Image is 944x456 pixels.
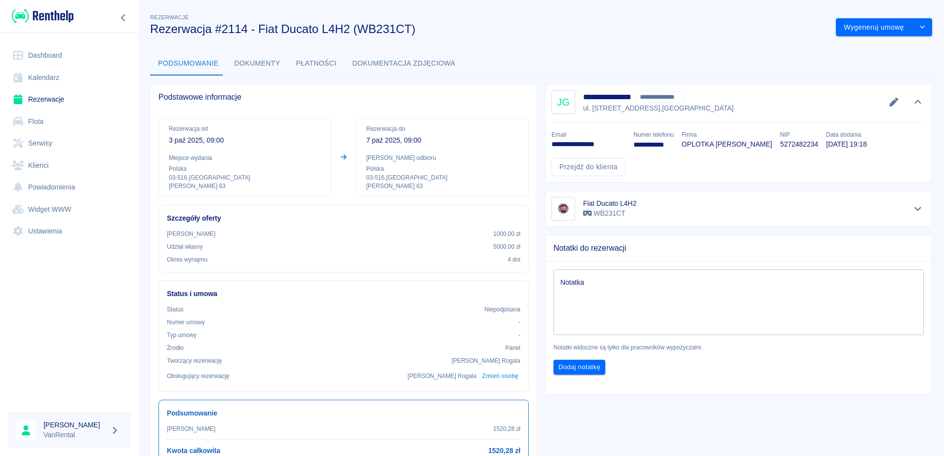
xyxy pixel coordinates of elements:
a: Flota [8,111,131,133]
h6: Kwota całkowita [167,446,220,456]
p: Polska [366,164,518,173]
button: Ukryj szczegóły [910,95,926,109]
h6: Szczegóły oferty [167,213,520,224]
p: [PERSON_NAME] Rogala [408,372,476,380]
p: [PERSON_NAME] [167,424,215,433]
p: Firma [682,130,772,139]
p: 5272482234 [780,139,818,150]
button: Płatności [288,52,345,76]
p: Email [551,130,626,139]
p: Rezerwacja do [366,124,518,133]
p: ul. [STREET_ADDRESS] , [GEOGRAPHIC_DATA] [583,103,734,114]
p: Typ umowy [167,331,197,340]
h6: Fiat Ducato L4H2 [583,198,636,208]
p: 5000,00 zł [493,242,520,251]
p: VanRental [43,430,107,440]
span: Notatki do rezerwacji [553,243,924,253]
p: Niepodpisana [484,305,520,314]
h6: [PERSON_NAME] [43,420,107,430]
div: JG [551,90,575,114]
button: Podsumowanie [150,52,227,76]
h6: 1520,28 zł [488,446,520,456]
p: Żrodło [167,343,184,352]
p: [PERSON_NAME] 63 [366,182,518,190]
a: Kalendarz [8,67,131,89]
p: NIP [780,130,818,139]
p: Data dodania [826,130,866,139]
button: Edytuj dane [886,95,902,109]
p: Polska [169,164,321,173]
a: Widget WWW [8,198,131,221]
img: Renthelp logo [12,8,74,24]
a: Dashboard [8,44,131,67]
p: Numer umowy [167,318,205,327]
h3: Rezerwacja #2114 - Fiat Ducato L4H2 (WB231CT) [150,22,828,36]
p: Okres wynajmu [167,255,207,264]
h6: Status i umowa [167,289,520,299]
p: [PERSON_NAME] [167,229,215,238]
p: - [518,318,520,327]
a: Rezerwacje [8,88,131,111]
span: Podstawowe informacje [158,92,529,102]
p: Obsługujący rezerwację [167,372,230,380]
p: Rezerwacja od [169,124,321,133]
p: [DATE] 19:18 [826,139,866,150]
p: [PERSON_NAME] odbioru [366,153,518,162]
p: 1520,28 zł [493,424,520,433]
p: 3 paź 2025, 09:00 [169,135,321,146]
p: Notatki widoczne są tylko dla pracowników wypożyczalni. [553,343,924,352]
p: Miejsce wydania [169,153,321,162]
a: Przejdź do klienta [551,158,626,176]
a: Powiadomienia [8,176,131,198]
a: Klienci [8,154,131,177]
p: 7 paź 2025, 09:00 [366,135,518,146]
span: Rezerwacje [150,14,189,20]
p: Panel [506,343,521,352]
p: Status [167,305,184,314]
button: Wygeneruj umowę [836,18,912,37]
p: OPLOTKA [PERSON_NAME] [682,139,772,150]
a: Renthelp logo [8,8,74,24]
h6: Podsumowanie [167,408,520,418]
p: 03-516 , [GEOGRAPHIC_DATA] [169,173,321,182]
button: Dokumenty [227,52,288,76]
button: Zwiń nawigację [116,11,131,24]
p: - [518,331,520,340]
p: Numer telefonu [633,130,673,139]
button: Dokumentacja zdjęciowa [345,52,464,76]
a: Ustawienia [8,220,131,242]
p: 4 dni [508,255,520,264]
p: 03-516 , [GEOGRAPHIC_DATA] [366,173,518,182]
p: 1000,00 zł [493,229,520,238]
p: [PERSON_NAME] Rogala [452,356,520,365]
img: Image [553,199,573,219]
button: Pokaż szczegóły [910,202,926,216]
p: Udział własny [167,242,203,251]
a: Serwisy [8,132,131,154]
p: WB231CT [583,208,636,219]
button: Dodaj notatkę [553,360,605,375]
button: Zmień osobę [480,369,520,383]
button: drop-down [912,18,932,37]
p: [PERSON_NAME] 63 [169,182,321,190]
p: Tworzący rezerwację [167,356,222,365]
